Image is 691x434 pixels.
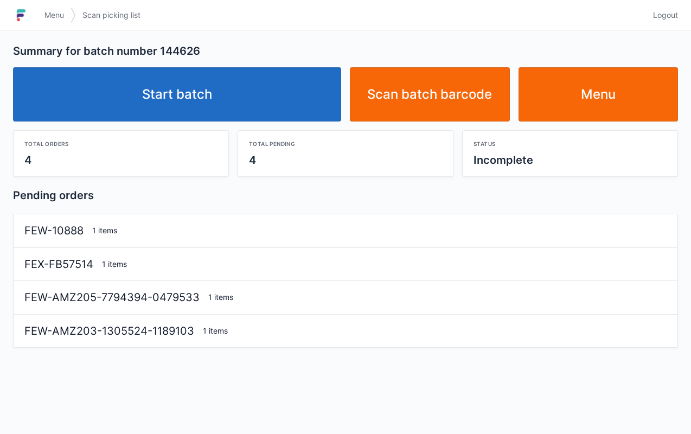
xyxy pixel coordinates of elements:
h2: Summary for batch number 144626 [13,43,678,59]
a: Scan picking list [76,5,147,25]
div: Status [474,139,667,148]
div: 4 [24,152,217,168]
div: FEW-AMZ205-7794394-0479533 [20,290,204,305]
div: FEX-FB57514 [20,257,98,272]
img: svg> [71,2,76,28]
a: Logout [647,5,678,25]
div: 1 items [199,325,671,336]
a: Scan batch barcode [350,67,510,122]
img: logo-small.jpg [13,7,29,24]
div: Incomplete [474,152,667,168]
span: Logout [653,10,678,21]
span: Menu [44,10,64,21]
div: 1 items [98,259,671,270]
div: Total orders [24,139,217,148]
a: Start batch [13,67,341,122]
a: Menu [38,5,71,25]
div: 1 items [88,225,671,236]
span: Scan picking list [82,10,140,21]
div: 1 items [204,292,671,303]
div: FEW-AMZ203-1305524-1189103 [20,323,199,339]
div: 4 [249,152,442,168]
div: FEW-10888 [20,223,88,239]
h2: Pending orders [13,188,678,203]
a: Menu [519,67,679,122]
div: Total pending [249,139,442,148]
